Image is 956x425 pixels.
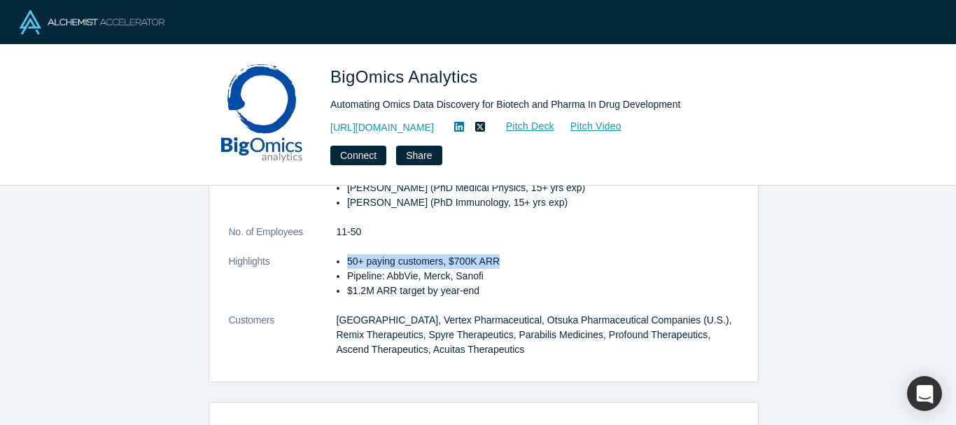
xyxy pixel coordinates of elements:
[330,146,386,165] button: Connect
[337,313,738,357] dd: [GEOGRAPHIC_DATA], Vertex Pharmaceutical, Otsuka Pharmaceutical Companies (U.S.), Remix Therapeut...
[396,146,442,165] button: Share
[347,195,738,210] p: [PERSON_NAME] (PhD Immunology, 15+ yrs exp)
[347,284,738,298] p: $1.2M ARR target by year-end
[229,313,337,372] dt: Customers
[347,254,738,269] p: 50+ paying customers, $700K ARR
[20,10,164,34] img: Alchemist Logo
[229,225,337,254] dt: No. of Employees
[555,118,622,134] a: Pitch Video
[229,254,337,313] dt: Highlights
[330,67,483,86] span: BigOmics Analytics
[491,118,555,134] a: Pitch Deck
[330,120,434,135] a: [URL][DOMAIN_NAME]
[347,269,738,284] p: Pipeline: AbbVie, Merck, Sanofi
[229,166,337,225] dt: Team Description
[347,181,738,195] p: [PERSON_NAME] (PhD Medical Physics, 15+ yrs exp)
[330,97,722,112] div: Automating Omics Data Discovery for Biotech and Pharma In Drug Development
[213,64,311,162] img: BigOmics Analytics's Logo
[337,225,738,239] dd: 11-50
